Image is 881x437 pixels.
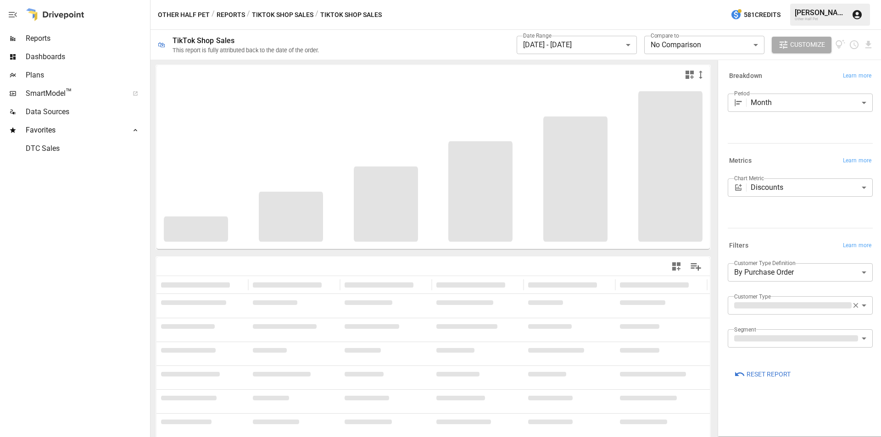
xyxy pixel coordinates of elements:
div: [PERSON_NAME] [795,8,846,17]
span: ™ [66,87,72,98]
h6: Filters [729,241,748,251]
button: TikTok Shop Sales [252,9,313,21]
label: Period [734,89,750,97]
span: Reports [26,33,148,44]
button: Sort [506,278,519,291]
span: Data Sources [26,106,148,117]
button: Reset Report [728,366,797,382]
div: No Comparison [644,36,764,54]
span: SmartModel [26,88,123,99]
div: Other Half Pet [795,17,846,21]
span: Learn more [843,241,871,250]
span: Customize [790,39,825,50]
span: DTC Sales [26,143,148,154]
span: Learn more [843,72,871,81]
div: By Purchase Order [728,263,873,282]
span: Plans [26,70,148,81]
div: TikTok Shop Sales [173,36,235,45]
button: Sort [598,278,611,291]
label: Chart Metric [734,174,764,182]
button: Customize [772,37,831,53]
label: Date Range [523,32,552,39]
label: Compare to [651,32,679,39]
button: View documentation [835,37,846,53]
span: Learn more [843,156,871,166]
label: Segment [734,326,756,333]
button: Manage Columns [686,256,706,277]
span: Favorites [26,125,123,136]
span: 581 Credits [744,9,781,21]
button: Schedule report [849,39,859,50]
label: Customer Type [734,293,771,300]
div: / [247,9,250,21]
span: Dashboards [26,51,148,62]
button: Other Half Pet [158,9,210,21]
span: Reset Report [747,369,791,380]
label: Customer Type Definition [734,259,796,267]
div: Discounts [751,178,873,197]
div: This report is fully attributed back to the date of the order. [173,47,319,54]
button: 581Credits [727,6,784,23]
button: Sort [323,278,335,291]
button: Reports [217,9,245,21]
button: Sort [690,278,703,291]
h6: Metrics [729,156,752,166]
div: / [212,9,215,21]
div: [DATE] - [DATE] [517,36,637,54]
button: Sort [414,278,427,291]
div: / [315,9,318,21]
button: Sort [231,278,244,291]
div: Month [751,94,873,112]
div: 🛍 [158,40,165,49]
h6: Breakdown [729,71,762,81]
button: Download report [863,39,874,50]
